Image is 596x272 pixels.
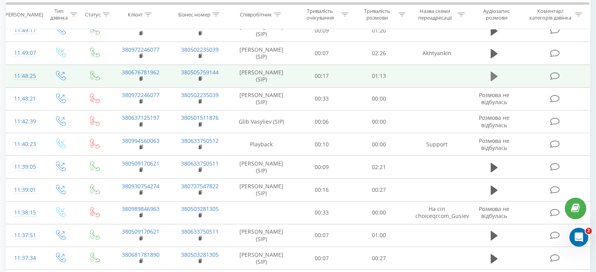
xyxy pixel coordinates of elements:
td: 01:20 [350,19,407,42]
td: [PERSON_NAME] (SIP) [230,42,293,65]
div: 11:39:01 [14,182,35,198]
span: 2 [585,228,592,234]
div: Клієнт [128,11,143,18]
div: Співробітник [240,11,272,18]
div: 11:37:34 [14,250,35,266]
div: Тривалість очікування [301,8,340,22]
td: 00:06 [293,110,350,133]
div: Назва схеми переадресації [415,8,456,22]
div: 11:39:05 [14,159,35,175]
a: 380737547822 [181,182,219,190]
td: [PERSON_NAME] (SIP) [230,156,293,178]
td: [PERSON_NAME] (SIP) [230,65,293,87]
div: Бізнес номер [178,11,210,18]
td: 00:00 [350,133,407,156]
td: 00:33 [293,201,350,224]
div: 11:42:39 [14,114,35,129]
div: Коментар/категорія дзвінка [527,8,573,22]
td: [PERSON_NAME] (SIP) [230,178,293,201]
td: [PERSON_NAME] (SIP) [230,247,293,270]
td: 00:17 [293,65,350,87]
div: 11:49:07 [14,45,35,61]
a: 380633750511 [181,228,219,235]
a: 380509170621 [122,160,159,167]
a: 380972246077 [122,91,159,99]
td: Glib Vasyliev (SIP) [230,110,293,133]
div: 11:49:17 [14,23,35,38]
div: 11:38:15 [14,205,35,220]
div: 11:37:51 [14,228,35,243]
td: 00:07 [293,42,350,65]
a: 380681781890 [122,251,159,258]
td: 00:07 [293,247,350,270]
div: Статус [85,11,101,18]
span: Розмова не відбулась [479,91,509,106]
a: 380676781962 [122,68,159,76]
td: Playback [230,133,293,156]
div: 11:48:21 [14,91,35,106]
div: [PERSON_NAME] [4,11,43,18]
span: Розмова не відбулась [479,205,509,220]
td: Akhtyankin [407,42,466,65]
div: 11:40:23 [14,137,35,152]
td: 00:07 [293,224,350,247]
a: 380501511876 [181,114,219,121]
td: [PERSON_NAME] (SIP) [230,87,293,110]
a: 380633750511 [181,160,219,167]
td: [PERSON_NAME] (SIP) [230,224,293,247]
div: Тривалість розмови [357,8,397,22]
td: 00:00 [350,87,407,110]
a: 380503281305 [181,205,219,213]
a: 380502235039 [181,91,219,99]
td: 01:13 [350,65,407,87]
td: 00:10 [293,133,350,156]
a: 380930754274 [122,182,159,190]
a: 380994560063 [122,137,159,144]
td: 00:16 [293,178,350,201]
a: 380505759144 [181,68,219,76]
span: Розмова не відбулась [479,114,509,128]
td: 00:09 [293,156,350,178]
div: Тип дзвінка [49,8,68,22]
td: На сіп choiceqrcom_Gusiev [407,201,466,224]
a: 380502235039 [181,46,219,53]
td: 00:33 [293,87,350,110]
td: [PERSON_NAME] (SIP) [230,19,293,42]
td: 01:00 [350,224,407,247]
div: 11:48:25 [14,68,35,84]
td: 00:09 [293,19,350,42]
td: Support [407,133,466,156]
a: 380509170621 [122,228,159,235]
div: Аудіозапис розмови [474,8,520,22]
iframe: Intercom live chat [569,228,588,247]
a: 380989846963 [122,205,159,213]
td: 00:27 [350,247,407,270]
span: Розмова не відбулась [479,137,509,151]
a: 380503281305 [181,251,219,258]
td: 00:00 [350,110,407,133]
a: 380503281305 [181,23,219,31]
td: 02:21 [350,156,407,178]
a: 380637125197 [122,114,159,121]
a: 380633750512 [181,137,219,144]
a: 380972246077 [122,46,159,53]
a: 380673990427 [122,23,159,31]
td: 00:27 [350,178,407,201]
td: 00:00 [350,201,407,224]
td: 02:26 [350,42,407,65]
